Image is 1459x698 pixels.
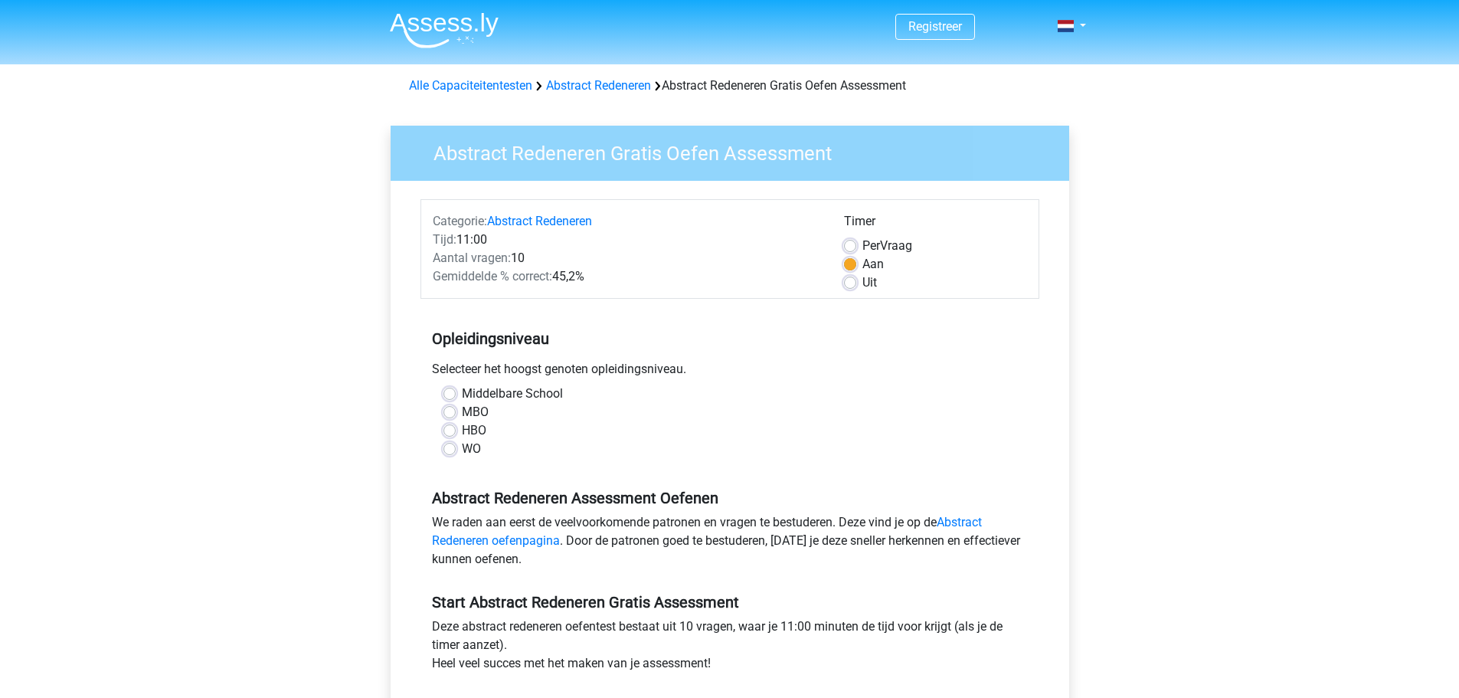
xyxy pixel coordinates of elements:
[409,78,532,93] a: Alle Capaciteitentesten
[421,267,833,286] div: 45,2%
[432,489,1028,507] h5: Abstract Redeneren Assessment Oefenen
[546,78,651,93] a: Abstract Redeneren
[433,214,487,228] span: Categorie:
[420,618,1039,679] div: Deze abstract redeneren oefentest bestaat uit 10 vragen, waar je 11:00 minuten de tijd voor krijg...
[462,440,481,458] label: WO
[862,274,877,292] label: Uit
[433,269,552,283] span: Gemiddelde % correct:
[462,421,486,440] label: HBO
[487,214,592,228] a: Abstract Redeneren
[862,237,912,255] label: Vraag
[432,323,1028,354] h5: Opleidingsniveau
[908,19,962,34] a: Registreer
[462,403,489,421] label: MBO
[390,12,499,48] img: Assessly
[415,136,1058,165] h3: Abstract Redeneren Gratis Oefen Assessment
[420,513,1039,575] div: We raden aan eerst de veelvoorkomende patronen en vragen te bestuderen. Deze vind je op de . Door...
[433,232,456,247] span: Tijd:
[432,593,1028,611] h5: Start Abstract Redeneren Gratis Assessment
[462,385,563,403] label: Middelbare School
[844,212,1027,237] div: Timer
[862,238,880,253] span: Per
[421,249,833,267] div: 10
[862,255,884,274] label: Aan
[433,251,511,265] span: Aantal vragen:
[421,231,833,249] div: 11:00
[420,360,1039,385] div: Selecteer het hoogst genoten opleidingsniveau.
[403,77,1057,95] div: Abstract Redeneren Gratis Oefen Assessment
